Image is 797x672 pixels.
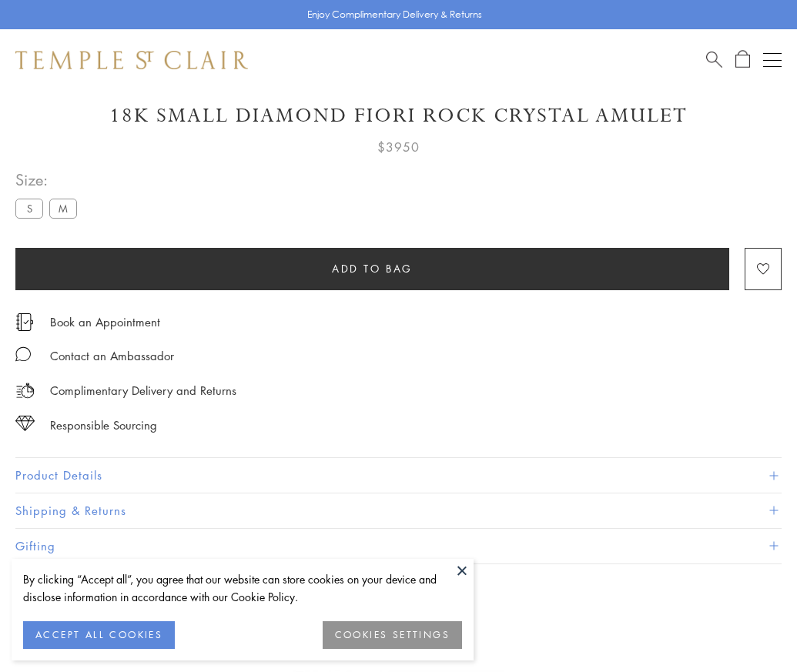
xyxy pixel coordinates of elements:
[15,346,31,362] img: MessageIcon-01_2.svg
[15,167,83,192] span: Size:
[15,51,248,69] img: Temple St. Clair
[323,621,462,649] button: COOKIES SETTINGS
[15,416,35,431] img: icon_sourcing.svg
[15,199,43,218] label: S
[735,50,750,69] a: Open Shopping Bag
[15,529,782,563] button: Gifting
[15,248,729,290] button: Add to bag
[706,50,722,69] a: Search
[49,199,77,218] label: M
[763,51,782,69] button: Open navigation
[15,493,782,528] button: Shipping & Returns
[15,313,34,331] img: icon_appointment.svg
[15,458,782,493] button: Product Details
[50,313,160,330] a: Book an Appointment
[23,570,462,606] div: By clicking “Accept all”, you agree that our website can store cookies on your device and disclos...
[332,260,413,277] span: Add to bag
[15,381,35,400] img: icon_delivery.svg
[307,7,482,22] p: Enjoy Complimentary Delivery & Returns
[50,346,174,366] div: Contact an Ambassador
[50,381,236,400] p: Complimentary Delivery and Returns
[23,621,175,649] button: ACCEPT ALL COOKIES
[377,137,420,157] span: $3950
[15,102,782,129] h1: 18K Small Diamond Fiori Rock Crystal Amulet
[50,416,157,435] div: Responsible Sourcing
